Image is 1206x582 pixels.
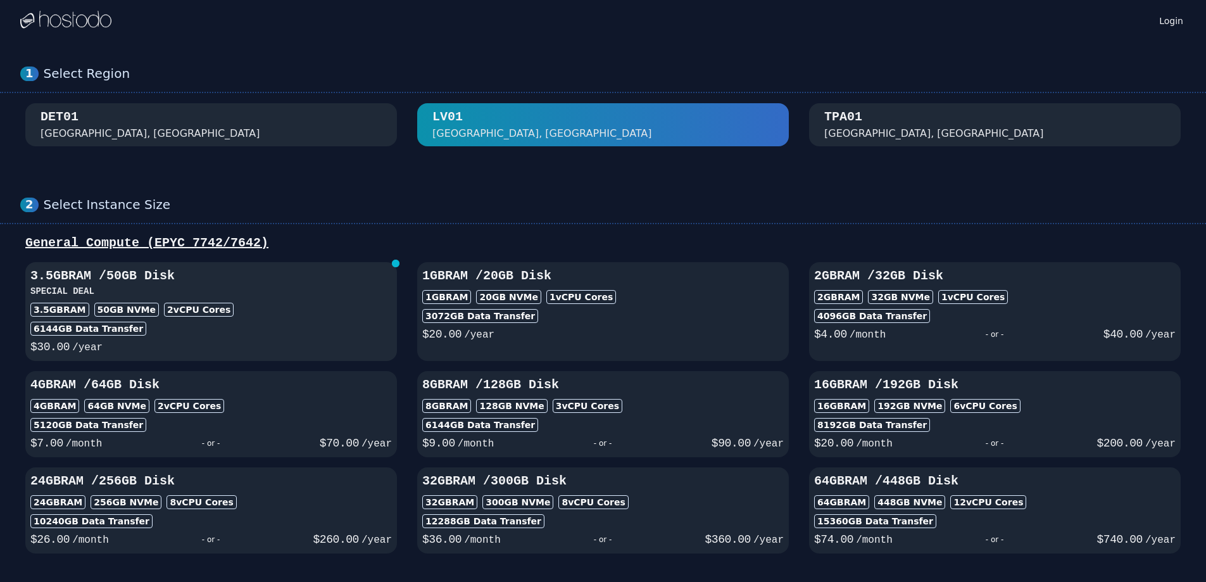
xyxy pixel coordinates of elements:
span: $ 200.00 [1097,437,1143,450]
button: 3.5GBRAM /50GB DiskSPECIAL DEAL3.5GBRAM50GB NVMe2vCPU Cores6144GB Data Transfer$30.00/year [25,262,397,361]
div: 2 vCPU Cores [154,399,224,413]
button: 2GBRAM /32GB Disk2GBRAM32GB NVMe1vCPU Cores4096GB Data Transfer$4.00/month- or -$40.00/year [809,262,1181,361]
h3: 2GB RAM / 32 GB Disk [814,267,1176,285]
div: 8GB RAM [422,399,471,413]
span: /month [464,535,501,546]
div: - or - [893,434,1097,452]
div: 4GB RAM [30,399,79,413]
span: /year [753,535,784,546]
div: 3.5GB RAM [30,303,89,317]
h3: SPECIAL DEAL [30,285,392,298]
div: 15360 GB Data Transfer [814,514,936,528]
div: 5120 GB Data Transfer [30,418,146,432]
div: - or - [494,434,711,452]
span: /year [72,342,103,353]
div: 6144 GB Data Transfer [30,322,146,336]
h3: 4GB RAM / 64 GB Disk [30,376,392,394]
span: $ 30.00 [30,341,70,353]
div: 12 vCPU Cores [950,495,1026,509]
div: - or - [893,531,1097,548]
h3: 24GB RAM / 256 GB Disk [30,472,392,490]
span: /month [66,438,103,450]
div: 32GB RAM [422,495,477,509]
div: 24GB RAM [30,495,85,509]
div: [GEOGRAPHIC_DATA], [GEOGRAPHIC_DATA] [41,126,260,141]
div: 8 vCPU Cores [166,495,236,509]
a: Login [1157,12,1186,27]
div: Select Instance Size [44,197,1186,213]
div: 10240 GB Data Transfer [30,514,153,528]
h3: 3.5GB RAM / 50 GB Disk [30,267,392,285]
span: /month [72,535,109,546]
div: 256 GB NVMe [91,495,161,509]
div: - or - [501,531,705,548]
h3: 8GB RAM / 128 GB Disk [422,376,784,394]
div: 192 GB NVMe [874,399,945,413]
span: $ 9.00 [422,437,455,450]
span: /year [753,438,784,450]
div: 64 GB NVMe [84,399,149,413]
span: /month [850,329,886,341]
button: 1GBRAM /20GB Disk1GBRAM20GB NVMe1vCPU Cores3072GB Data Transfer$20.00/year [417,262,789,361]
div: 8192 GB Data Transfer [814,418,930,432]
div: TPA01 [824,108,862,126]
div: [GEOGRAPHIC_DATA], [GEOGRAPHIC_DATA] [432,126,652,141]
span: $ 74.00 [814,533,853,546]
div: [GEOGRAPHIC_DATA], [GEOGRAPHIC_DATA] [824,126,1044,141]
img: Logo [20,11,111,30]
button: LV01 [GEOGRAPHIC_DATA], [GEOGRAPHIC_DATA] [417,103,789,146]
span: $ 360.00 [705,533,751,546]
span: /year [361,438,392,450]
div: 1 vCPU Cores [546,290,616,304]
span: /year [361,535,392,546]
div: - or - [102,434,319,452]
span: $ 70.00 [320,437,359,450]
div: General Compute (EPYC 7742/7642) [20,234,1186,252]
div: 1 [20,66,39,81]
div: 1 vCPU Cores [938,290,1008,304]
span: /year [1145,329,1176,341]
div: 3 vCPU Cores [553,399,622,413]
span: $ 20.00 [422,328,462,341]
div: 2 [20,198,39,212]
span: $ 740.00 [1097,533,1143,546]
span: /month [856,535,893,546]
button: 16GBRAM /192GB Disk16GBRAM192GB NVMe6vCPU Cores8192GB Data Transfer$20.00/month- or -$200.00/year [809,371,1181,457]
div: 300 GB NVMe [482,495,553,509]
span: /month [856,438,893,450]
span: /year [1145,535,1176,546]
button: 8GBRAM /128GB Disk8GBRAM128GB NVMe3vCPU Cores6144GB Data Transfer$9.00/month- or -$90.00/year [417,371,789,457]
h3: 1GB RAM / 20 GB Disk [422,267,784,285]
button: 64GBRAM /448GB Disk64GBRAM448GB NVMe12vCPU Cores15360GB Data Transfer$74.00/month- or -$740.00/year [809,467,1181,554]
div: 3072 GB Data Transfer [422,309,538,323]
button: DET01 [GEOGRAPHIC_DATA], [GEOGRAPHIC_DATA] [25,103,397,146]
button: 24GBRAM /256GB Disk24GBRAM256GB NVMe8vCPU Cores10240GB Data Transfer$26.00/month- or -$260.00/year [25,467,397,554]
span: $ 4.00 [814,328,847,341]
div: 12288 GB Data Transfer [422,514,544,528]
div: DET01 [41,108,79,126]
button: 32GBRAM /300GB Disk32GBRAM300GB NVMe8vCPU Cores12288GB Data Transfer$36.00/month- or -$360.00/year [417,467,789,554]
div: 2GB RAM [814,290,863,304]
span: $ 20.00 [814,437,853,450]
span: /year [464,329,494,341]
button: TPA01 [GEOGRAPHIC_DATA], [GEOGRAPHIC_DATA] [809,103,1181,146]
span: /year [1145,438,1176,450]
div: - or - [109,531,313,548]
button: 4GBRAM /64GB Disk4GBRAM64GB NVMe2vCPU Cores5120GB Data Transfer$7.00/month- or -$70.00/year [25,371,397,457]
div: 6144 GB Data Transfer [422,418,538,432]
div: 50 GB NVMe [94,303,160,317]
h3: 64GB RAM / 448 GB Disk [814,472,1176,490]
span: $ 7.00 [30,437,63,450]
span: $ 26.00 [30,533,70,546]
div: 20 GB NVMe [476,290,541,304]
div: 4096 GB Data Transfer [814,309,930,323]
div: 128 GB NVMe [476,399,547,413]
div: Select Region [44,66,1186,82]
div: 64GB RAM [814,495,869,509]
h3: 32GB RAM / 300 GB Disk [422,472,784,490]
div: 1GB RAM [422,290,471,304]
span: $ 40.00 [1103,328,1143,341]
span: $ 260.00 [313,533,359,546]
div: 6 vCPU Cores [950,399,1020,413]
div: - or - [886,326,1103,343]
